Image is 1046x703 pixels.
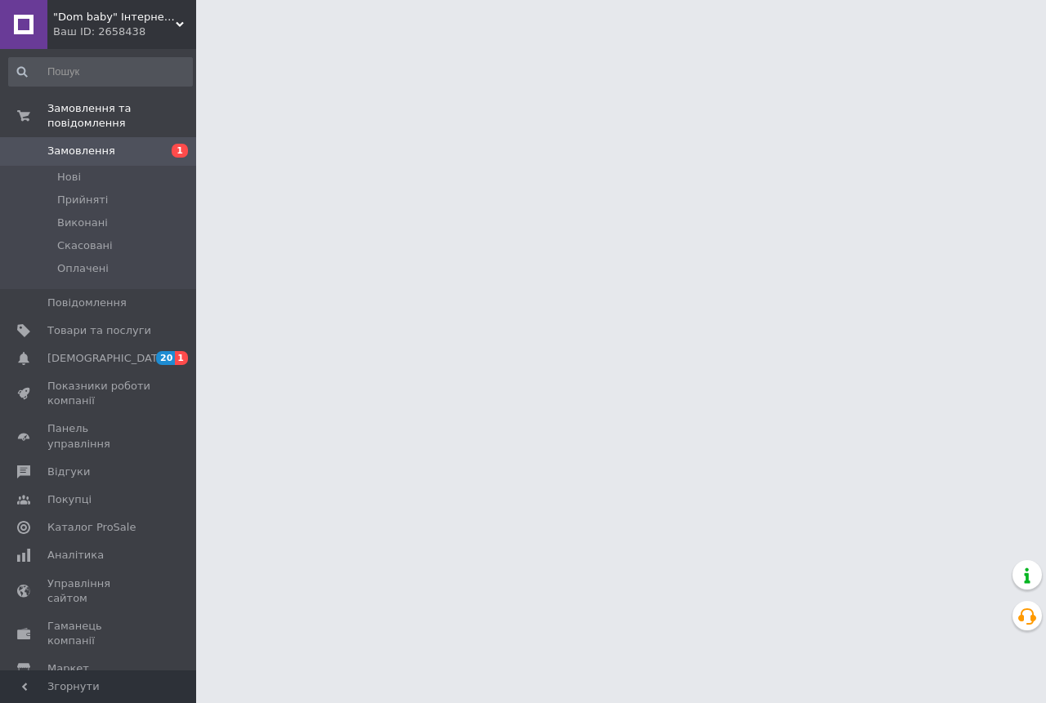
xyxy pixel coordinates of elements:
input: Пошук [8,57,193,87]
span: Управління сайтом [47,576,151,606]
span: Виконані [57,216,108,230]
span: 1 [172,144,188,158]
span: Замовлення та повідомлення [47,101,196,131]
span: Замовлення [47,144,115,158]
span: Аналітика [47,548,104,563]
span: Покупці [47,492,92,507]
span: Відгуки [47,465,90,479]
span: Оплачені [57,261,109,276]
span: Товари та послуги [47,323,151,338]
span: Панель управління [47,421,151,451]
span: 1 [175,351,188,365]
div: Ваш ID: 2658438 [53,24,196,39]
span: Прийняті [57,193,108,207]
span: Гаманець компанії [47,619,151,648]
span: "Dom baby" Інтернет магазин товарів для дітей [53,10,176,24]
span: [DEMOGRAPHIC_DATA] [47,351,168,366]
span: Повідомлення [47,296,127,310]
span: Каталог ProSale [47,520,136,535]
span: Маркет [47,661,89,676]
span: Скасовані [57,238,113,253]
span: 20 [156,351,175,365]
span: Показники роботи компанії [47,379,151,408]
span: Нові [57,170,81,185]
